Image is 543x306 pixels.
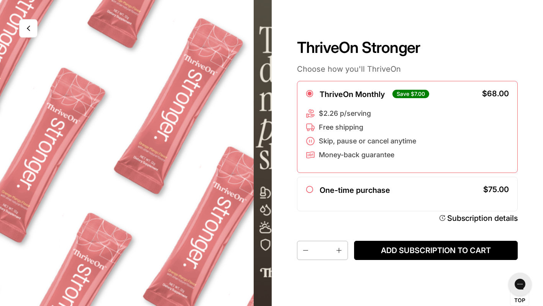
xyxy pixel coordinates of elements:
div: $68.00 [482,90,509,97]
button: Decrease quantity [297,241,313,260]
label: One-time purchase [320,186,390,195]
iframe: Gorgias live chat messenger [505,270,535,298]
div: $75.00 [483,186,509,193]
button: Add subscription to cart [354,241,518,260]
div: Save $7.00 [392,90,429,98]
li: Money-back guarantee [306,150,416,160]
li: Skip, pause or cancel anytime [306,137,416,146]
h1: ThriveOn Stronger [297,38,518,57]
span: Top [514,297,525,304]
li: Free shipping [306,123,416,132]
p: Choose how you'll ThriveOn [297,64,518,74]
li: $2.26 p/serving [306,109,416,118]
button: Increase quantity [332,241,348,260]
div: Subscription details [447,213,518,223]
label: ThriveOn Monthly [320,90,385,99]
span: Add subscription to cart [360,246,512,255]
